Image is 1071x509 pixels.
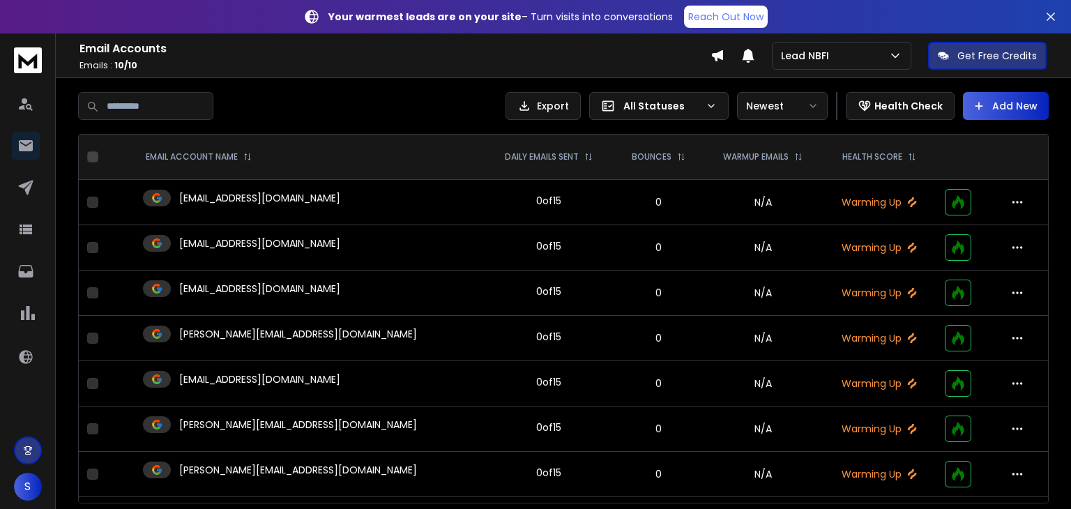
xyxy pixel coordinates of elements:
[622,241,694,254] p: 0
[114,59,137,71] span: 10 / 10
[703,361,823,407] td: N/A
[179,236,340,250] p: [EMAIL_ADDRESS][DOMAIN_NAME]
[622,377,694,390] p: 0
[831,467,928,481] p: Warming Up
[703,225,823,271] td: N/A
[622,422,694,436] p: 0
[703,316,823,361] td: N/A
[179,418,417,432] p: [PERSON_NAME][EMAIL_ADDRESS][DOMAIN_NAME]
[632,151,671,162] p: BOUNCES
[536,466,561,480] div: 0 of 15
[781,49,835,63] p: Lead NBFI
[737,92,828,120] button: Newest
[831,241,928,254] p: Warming Up
[328,10,673,24] p: – Turn visits into conversations
[536,239,561,253] div: 0 of 15
[536,284,561,298] div: 0 of 15
[536,330,561,344] div: 0 of 15
[79,60,711,71] p: Emails :
[874,99,943,113] p: Health Check
[928,42,1047,70] button: Get Free Credits
[179,327,417,341] p: [PERSON_NAME][EMAIL_ADDRESS][DOMAIN_NAME]
[831,422,928,436] p: Warming Up
[831,377,928,390] p: Warming Up
[688,10,764,24] p: Reach Out Now
[328,10,522,24] strong: Your warmest leads are on your site
[703,271,823,316] td: N/A
[846,92,955,120] button: Health Check
[179,282,340,296] p: [EMAIL_ADDRESS][DOMAIN_NAME]
[622,286,694,300] p: 0
[505,151,579,162] p: DAILY EMAILS SENT
[14,473,42,501] button: S
[957,49,1037,63] p: Get Free Credits
[179,372,340,386] p: [EMAIL_ADDRESS][DOMAIN_NAME]
[622,195,694,209] p: 0
[703,452,823,497] td: N/A
[79,40,711,57] h1: Email Accounts
[14,47,42,73] img: logo
[831,195,928,209] p: Warming Up
[536,194,561,208] div: 0 of 15
[622,331,694,345] p: 0
[684,6,768,28] a: Reach Out Now
[179,191,340,205] p: [EMAIL_ADDRESS][DOMAIN_NAME]
[831,286,928,300] p: Warming Up
[536,420,561,434] div: 0 of 15
[723,151,789,162] p: WARMUP EMAILS
[963,92,1049,120] button: Add New
[703,180,823,225] td: N/A
[623,99,700,113] p: All Statuses
[703,407,823,452] td: N/A
[842,151,902,162] p: HEALTH SCORE
[622,467,694,481] p: 0
[179,463,417,477] p: [PERSON_NAME][EMAIL_ADDRESS][DOMAIN_NAME]
[536,375,561,389] div: 0 of 15
[831,331,928,345] p: Warming Up
[506,92,581,120] button: Export
[146,151,252,162] div: EMAIL ACCOUNT NAME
